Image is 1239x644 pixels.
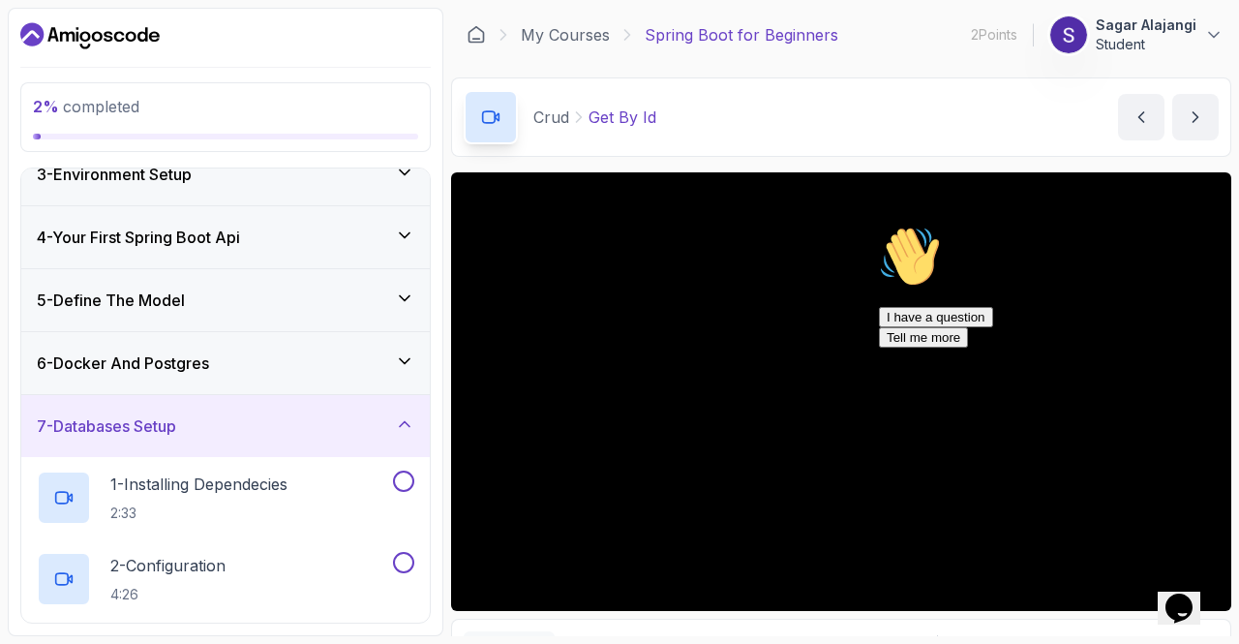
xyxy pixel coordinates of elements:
[33,97,139,116] span: completed
[521,23,610,46] a: My Courses
[1158,567,1220,625] iframe: chat widget
[467,25,486,45] a: Dashboard
[451,172,1231,611] iframe: 2 - Get By Id
[871,218,1220,557] iframe: chat widget
[1096,35,1196,54] p: Student
[110,504,287,523] p: 2:33
[533,106,569,129] p: Crud
[1049,15,1224,54] button: user profile imageSagar AlajangiStudent
[33,97,59,116] span: 2 %
[21,269,430,331] button: 5-Define The Model
[8,109,97,130] button: Tell me more
[21,332,430,394] button: 6-Docker And Postgres
[8,89,122,109] button: I have a question
[21,206,430,268] button: 4-Your First Spring Boot Api
[8,58,192,73] span: Hi! How can we help?
[37,226,240,249] h3: 4 - Your First Spring Boot Api
[37,163,192,186] h3: 3 - Environment Setup
[110,585,226,604] p: 4:26
[1172,94,1219,140] button: next content
[37,552,414,606] button: 2-Configuration4:26
[645,23,838,46] p: Spring Boot for Beginners
[1096,15,1196,35] p: Sagar Alajangi
[8,8,356,130] div: 👋Hi! How can we help?I have a questionTell me more
[37,289,185,312] h3: 5 - Define The Model
[37,414,176,438] h3: 7 - Databases Setup
[20,20,160,51] a: Dashboard
[21,395,430,457] button: 7-Databases Setup
[110,473,287,496] p: 1 - Installing Dependecies
[971,25,1017,45] p: 2 Points
[37,352,209,375] h3: 6 - Docker And Postgres
[589,106,656,129] p: Get By Id
[37,471,414,525] button: 1-Installing Dependecies2:33
[1118,94,1164,140] button: previous content
[8,8,70,70] img: :wave:
[110,554,226,577] p: 2 - Configuration
[1050,16,1087,53] img: user profile image
[21,143,430,205] button: 3-Environment Setup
